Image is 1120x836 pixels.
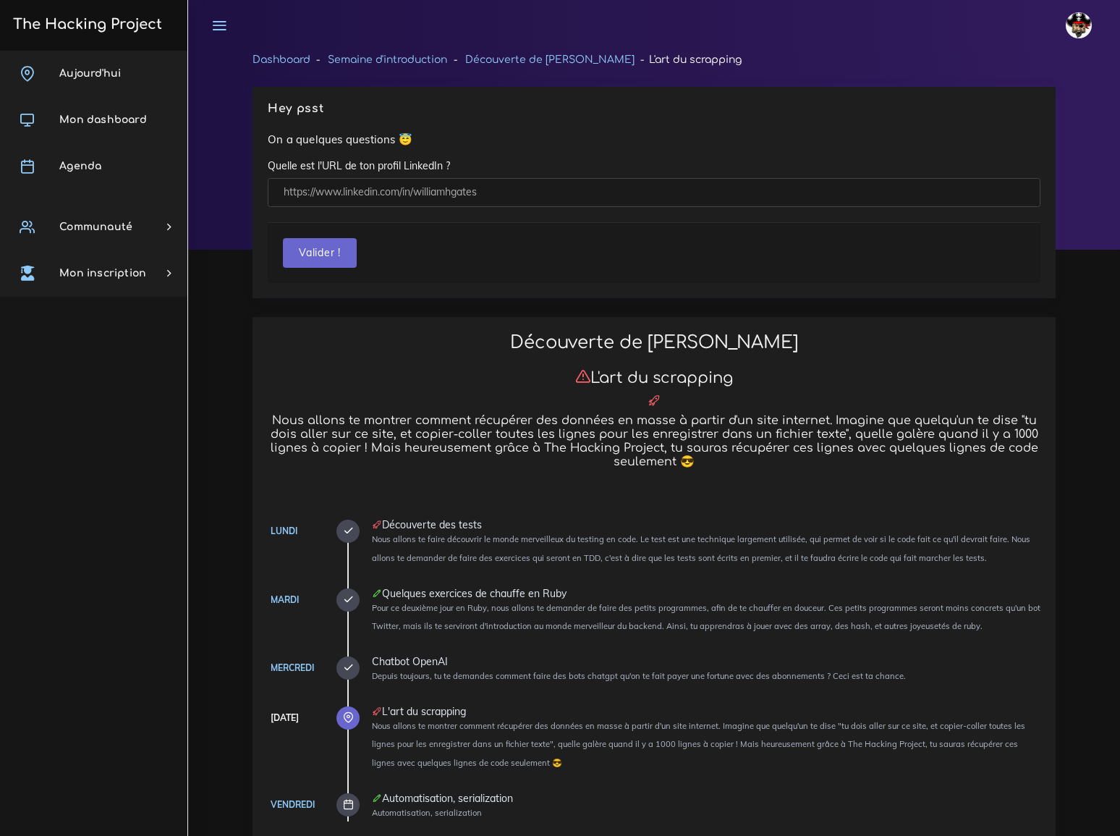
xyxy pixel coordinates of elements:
[283,238,357,268] button: Valider !
[59,221,132,232] span: Communauté
[271,710,299,726] div: [DATE]
[59,268,146,279] span: Mon inscription
[372,808,482,818] small: Automatisation, serialization
[59,68,121,79] span: Aujourd'hui
[372,588,1040,599] div: Quelques exercices de chauffe en Ruby
[59,161,101,172] span: Agenda
[59,114,147,125] span: Mon dashboard
[372,793,1040,803] div: Automatisation, serialization
[1066,12,1092,38] img: avatar
[268,131,1040,148] p: On a quelques questions 😇
[268,332,1040,353] h2: Découverte de [PERSON_NAME]
[268,102,1040,116] h5: Hey psst
[268,178,1040,208] input: https://www.linkedin.com/in/williamhgates
[9,17,162,33] h3: The Hacking Project
[372,603,1040,631] small: Pour ce deuxième jour en Ruby, nous allons te demander de faire des petits programmes, afin de te...
[271,594,299,605] a: Mardi
[268,159,450,173] label: Quelle est l'URL de ton profil LinkedIn ?
[372,706,1040,717] div: L'art du scrapping
[328,54,447,65] a: Semaine d'introduction
[372,520,1040,530] div: Découverte des tests
[268,368,1040,387] h3: L'art du scrapping
[271,662,314,673] a: Mercredi
[372,671,906,681] small: Depuis toujours, tu te demandes comment faire des bots chatgpt qu'on te fait payer une fortune av...
[372,721,1025,767] small: Nous allons te montrer comment récupérer des données en masse à partir d'un site internet. Imagin...
[372,656,1040,667] div: Chatbot OpenAI
[465,54,635,65] a: Découverte de [PERSON_NAME]
[271,525,297,536] a: Lundi
[253,54,310,65] a: Dashboard
[271,799,315,810] a: Vendredi
[372,534,1030,562] small: Nous allons te faire découvrir le monde merveilleux du testing en code. Le test est une technique...
[635,51,742,69] li: L'art du scrapping
[268,414,1040,470] h5: Nous allons te montrer comment récupérer des données en masse à partir d'un site internet. Imagin...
